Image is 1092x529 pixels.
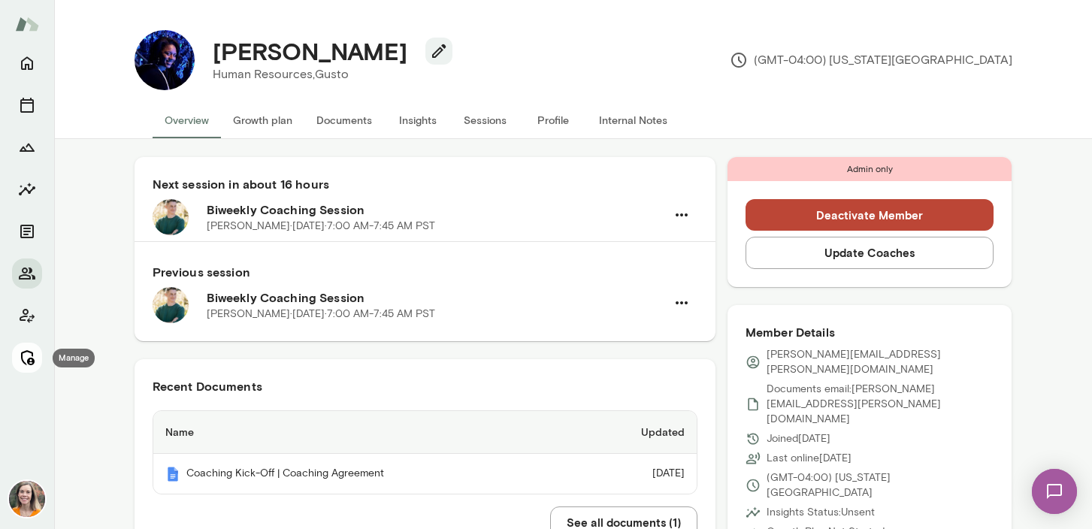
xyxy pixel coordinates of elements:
th: Updated [578,411,697,454]
h6: Biweekly Coaching Session [207,201,666,219]
button: Update Coaches [746,237,994,268]
button: Profile [519,102,587,138]
img: Monique Jackson [135,30,195,90]
button: Deactivate Member [746,199,994,231]
img: Mento [15,10,39,38]
p: [PERSON_NAME] · [DATE] · 7:00 AM-7:45 AM PST [207,307,435,322]
p: Last online [DATE] [767,451,852,466]
button: Documents [12,216,42,246]
button: Sessions [452,102,519,138]
p: [PERSON_NAME] · [DATE] · 7:00 AM-7:45 AM PST [207,219,435,234]
p: (GMT-04:00) [US_STATE][GEOGRAPHIC_DATA] [730,51,1012,69]
h6: Biweekly Coaching Session [207,289,666,307]
img: Carrie Kelly [9,481,45,517]
div: Admin only [727,157,1012,181]
p: Human Resources, Gusto [213,65,440,83]
h6: Next session in about 16 hours [153,175,697,193]
div: Manage [53,349,95,367]
button: Client app [12,301,42,331]
td: [DATE] [578,454,697,494]
h6: Recent Documents [153,377,697,395]
p: Joined [DATE] [767,431,830,446]
button: Documents [304,102,384,138]
p: Insights Status: Unsent [767,505,875,520]
h6: Previous session [153,263,697,281]
button: Growth Plan [12,132,42,162]
button: Growth plan [221,102,304,138]
button: Members [12,258,42,289]
p: (GMT-04:00) [US_STATE][GEOGRAPHIC_DATA] [767,470,994,500]
button: Overview [153,102,221,138]
th: Name [153,411,579,454]
img: Mento | Coaching sessions [165,467,180,482]
button: Insights [384,102,452,138]
p: Documents email: [PERSON_NAME][EMAIL_ADDRESS][PERSON_NAME][DOMAIN_NAME] [767,382,994,427]
h6: Member Details [746,323,994,341]
th: Coaching Kick-Off | Coaching Agreement [153,454,579,494]
button: Manage [12,343,42,373]
p: [PERSON_NAME][EMAIL_ADDRESS][PERSON_NAME][DOMAIN_NAME] [767,347,994,377]
button: Insights [12,174,42,204]
h4: [PERSON_NAME] [213,37,407,65]
button: Sessions [12,90,42,120]
button: Internal Notes [587,102,679,138]
button: Home [12,48,42,78]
